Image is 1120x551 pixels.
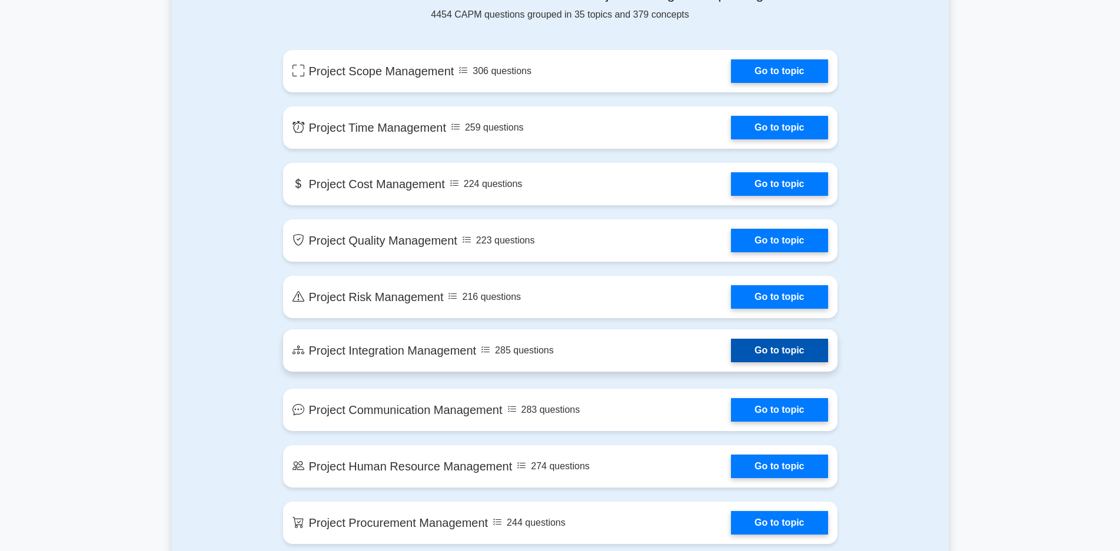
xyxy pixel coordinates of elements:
[731,116,827,139] a: Go to topic
[731,59,827,83] a: Go to topic
[731,172,827,196] a: Go to topic
[731,511,827,535] a: Go to topic
[731,229,827,252] a: Go to topic
[731,339,827,362] a: Go to topic
[731,455,827,478] a: Go to topic
[731,398,827,422] a: Go to topic
[731,285,827,309] a: Go to topic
